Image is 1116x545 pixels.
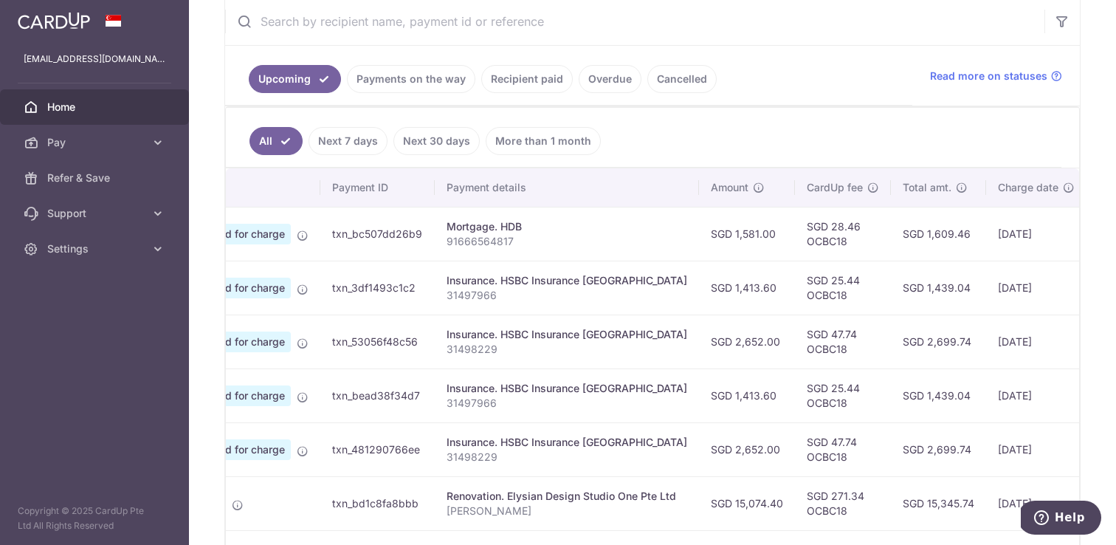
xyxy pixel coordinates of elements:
[807,180,863,195] span: CardUp fee
[795,315,891,369] td: SGD 47.74 OCBC18
[930,69,1062,83] a: Read more on statuses
[447,327,687,342] div: Insurance. HSBC Insurance [GEOGRAPHIC_DATA]
[320,369,435,422] td: txn_bead38f34d7
[47,206,145,221] span: Support
[986,207,1086,261] td: [DATE]
[173,332,291,352] span: Scheduled for charge
[1021,501,1101,538] iframe: Opens a widget where you can find more information
[393,127,480,155] a: Next 30 days
[320,476,435,530] td: txn_bd1c8fa8bbb
[699,369,795,422] td: SGD 1,413.60
[891,315,986,369] td: SGD 2,699.74
[986,476,1086,530] td: [DATE]
[47,241,145,256] span: Settings
[24,52,165,66] p: [EMAIL_ADDRESS][DOMAIN_NAME]
[795,207,891,261] td: SGD 28.46 OCBC18
[986,422,1086,476] td: [DATE]
[320,261,435,315] td: txn_3df1493c1c2
[795,369,891,422] td: SGD 25.44 OCBC18
[18,12,90,30] img: CardUp
[699,315,795,369] td: SGD 2,652.00
[320,315,435,369] td: txn_53056f48c56
[447,450,687,465] p: 31498229
[447,342,687,357] p: 31498229
[795,422,891,476] td: SGD 47.74 OCBC18
[47,171,145,185] span: Refer & Save
[699,207,795,261] td: SGD 1,581.00
[173,385,291,406] span: Scheduled for charge
[320,422,435,476] td: txn_481290766ee
[447,219,687,234] div: Mortgage. HDB
[711,180,748,195] span: Amount
[699,261,795,315] td: SGD 1,413.60
[998,180,1058,195] span: Charge date
[891,476,986,530] td: SGD 15,345.74
[249,127,303,155] a: All
[986,315,1086,369] td: [DATE]
[173,439,291,460] span: Scheduled for charge
[320,207,435,261] td: txn_bc507dd26b9
[47,100,145,114] span: Home
[647,65,717,93] a: Cancelled
[986,369,1086,422] td: [DATE]
[347,65,475,93] a: Payments on the way
[481,65,573,93] a: Recipient paid
[320,168,435,207] th: Payment ID
[986,261,1086,315] td: [DATE]
[447,234,687,249] p: 91666564817
[891,369,986,422] td: SGD 1,439.04
[795,476,891,530] td: SGD 271.34 OCBC18
[309,127,387,155] a: Next 7 days
[447,273,687,288] div: Insurance. HSBC Insurance [GEOGRAPHIC_DATA]
[173,278,291,298] span: Scheduled for charge
[795,261,891,315] td: SGD 25.44 OCBC18
[699,422,795,476] td: SGD 2,652.00
[447,288,687,303] p: 31497966
[891,207,986,261] td: SGD 1,609.46
[447,504,687,518] p: [PERSON_NAME]
[699,476,795,530] td: SGD 15,074.40
[903,180,951,195] span: Total amt.
[173,224,291,244] span: Scheduled for charge
[447,396,687,411] p: 31497966
[447,381,687,396] div: Insurance. HSBC Insurance [GEOGRAPHIC_DATA]
[447,489,687,504] div: Renovation. Elysian Design Studio One Pte Ltd
[435,168,699,207] th: Payment details
[447,435,687,450] div: Insurance. HSBC Insurance [GEOGRAPHIC_DATA]
[486,127,601,155] a: More than 1 month
[47,135,145,150] span: Pay
[249,65,341,93] a: Upcoming
[579,65,641,93] a: Overdue
[930,69,1047,83] span: Read more on statuses
[891,261,986,315] td: SGD 1,439.04
[891,422,986,476] td: SGD 2,699.74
